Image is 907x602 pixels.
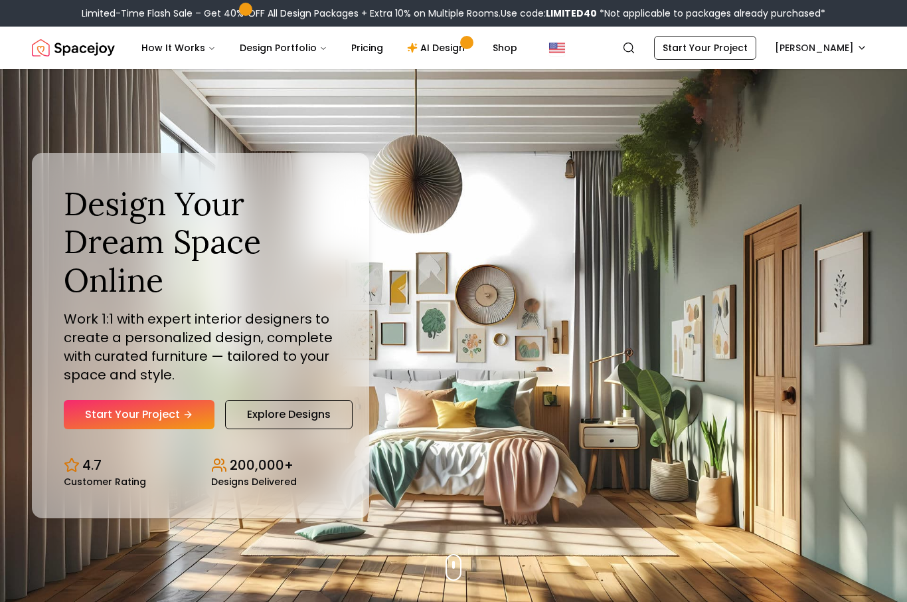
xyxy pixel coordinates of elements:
[597,7,825,20] span: *Not applicable to packages already purchased*
[396,35,479,61] a: AI Design
[501,7,597,20] span: Use code:
[549,40,565,56] img: United States
[64,185,337,300] h1: Design Your Dream Space Online
[64,400,214,429] a: Start Your Project
[341,35,394,61] a: Pricing
[32,27,875,69] nav: Global
[82,456,102,474] p: 4.7
[482,35,528,61] a: Shop
[229,35,338,61] button: Design Portfolio
[131,35,528,61] nav: Main
[64,310,337,384] p: Work 1:1 with expert interior designers to create a personalized design, complete with curated fu...
[64,445,337,486] div: Design stats
[230,456,293,474] p: 200,000+
[225,400,353,429] a: Explore Designs
[211,477,297,486] small: Designs Delivered
[131,35,226,61] button: How It Works
[767,36,875,60] button: [PERSON_NAME]
[546,7,597,20] b: LIMITED40
[64,477,146,486] small: Customer Rating
[32,35,115,61] a: Spacejoy
[32,35,115,61] img: Spacejoy Logo
[82,7,825,20] div: Limited-Time Flash Sale – Get 40% OFF All Design Packages + Extra 10% on Multiple Rooms.
[654,36,756,60] a: Start Your Project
